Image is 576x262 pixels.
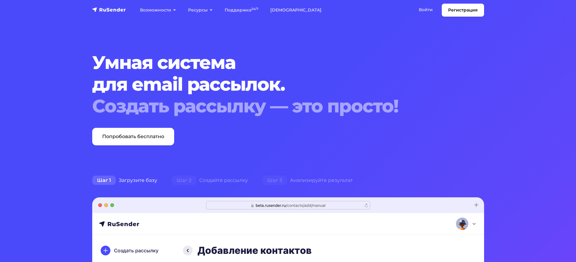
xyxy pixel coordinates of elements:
span: Шаг 3 [262,176,287,185]
a: [DEMOGRAPHIC_DATA] [264,4,327,16]
div: Создайте рассылку [164,174,255,186]
h1: Умная система для email рассылок. [92,52,451,117]
a: Ресурсы [182,4,219,16]
div: Загрузите базу [85,174,164,186]
div: Анализируйте результат [255,174,360,186]
a: Поддержка24/7 [219,4,264,16]
a: Попробовать бесплатно [92,128,174,145]
span: Шаг 1 [92,176,116,185]
span: Шаг 2 [172,176,196,185]
div: Создать рассылку — это просто! [92,95,451,117]
a: Возможности [134,4,182,16]
img: RuSender [92,7,126,13]
a: Войти [413,4,439,16]
sup: 24/7 [251,7,258,11]
a: Регистрация [442,4,484,17]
